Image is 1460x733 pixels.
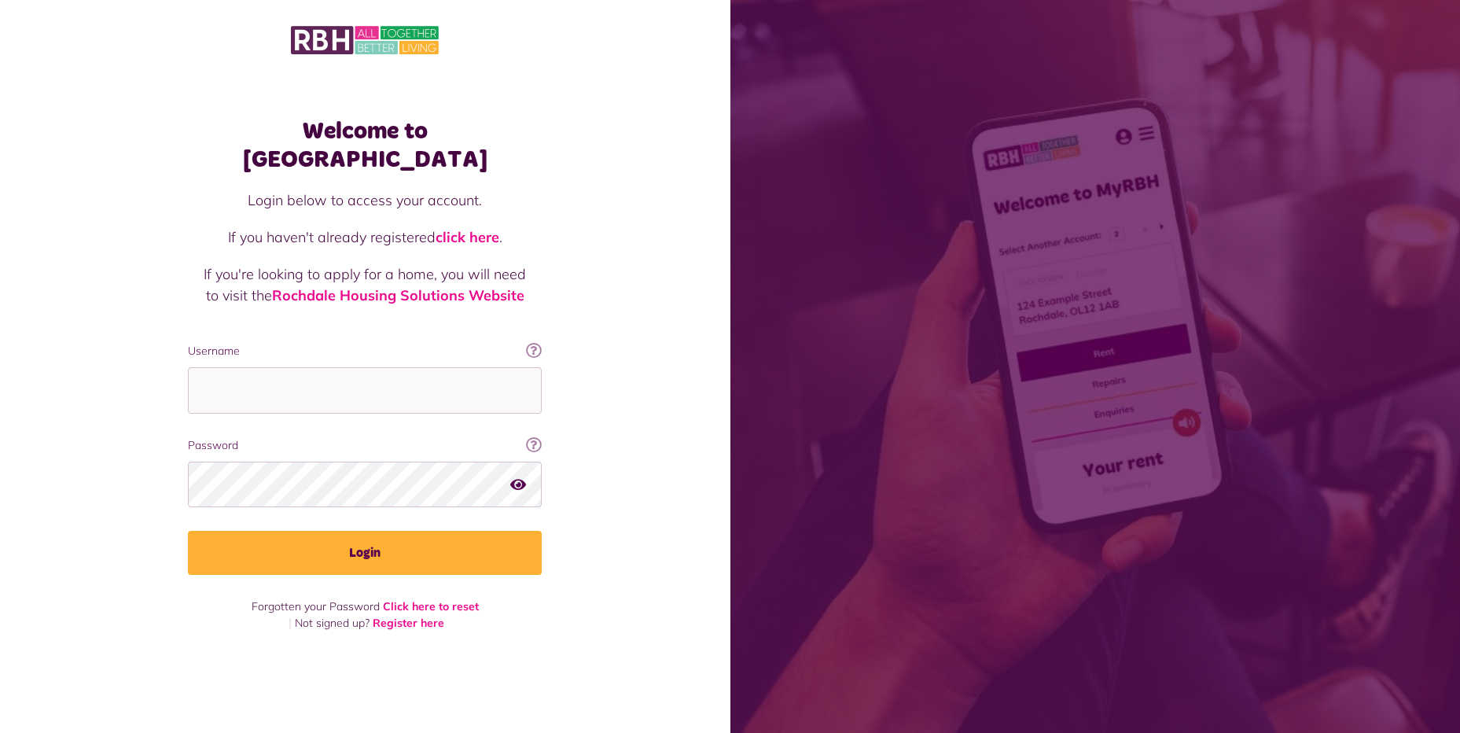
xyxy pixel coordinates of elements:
[373,616,444,630] a: Register here
[204,263,526,306] p: If you're looking to apply for a home, you will need to visit the
[188,437,542,454] label: Password
[188,343,542,359] label: Username
[383,599,479,613] a: Click here to reset
[436,228,499,246] a: click here
[188,117,542,174] h1: Welcome to [GEOGRAPHIC_DATA]
[188,531,542,575] button: Login
[204,190,526,211] p: Login below to access your account.
[295,616,370,630] span: Not signed up?
[291,24,439,57] img: MyRBH
[204,227,526,248] p: If you haven't already registered .
[272,286,524,304] a: Rochdale Housing Solutions Website
[252,599,380,613] span: Forgotten your Password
